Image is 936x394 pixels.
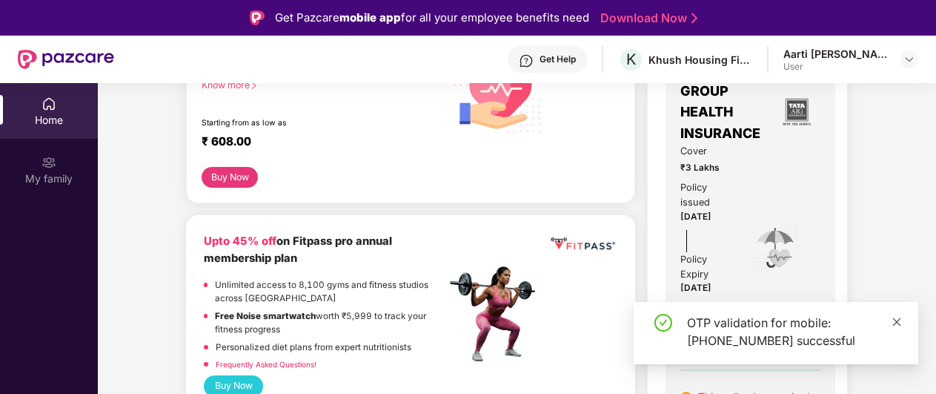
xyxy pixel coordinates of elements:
b: on Fitpass pro annual membership plan [204,234,392,265]
img: svg+xml;base64,PHN2ZyBpZD0iSGVscC0zMngzMiIgeG1sbnM9Imh0dHA6Ly93d3cudzMub3JnLzIwMDAvc3ZnIiB3aWR0aD... [519,53,534,68]
p: worth ₹5,999 to track your fitness progress [215,309,445,337]
div: OTP validation for mobile: [PHONE_NUMBER] successful [687,314,900,349]
a: Frequently Asked Questions! [216,360,316,369]
div: User [783,61,887,73]
img: insurerLogo [777,92,817,132]
div: Know more [202,79,437,90]
span: [DATE] [680,211,711,222]
div: Aarti [PERSON_NAME] [783,47,887,61]
div: Get Pazcare for all your employee benefits need [275,9,589,27]
span: check-circle [654,314,672,332]
span: right [250,82,258,90]
img: svg+xml;base64,PHN2ZyB4bWxucz0iaHR0cDovL3d3dy53My5vcmcvMjAwMC9zdmciIHhtbG5zOnhsaW5rPSJodHRwOi8vd3... [445,38,550,144]
img: svg+xml;base64,PHN2ZyBpZD0iSG9tZSIgeG1sbnM9Imh0dHA6Ly93d3cudzMub3JnLzIwMDAvc3ZnIiB3aWR0aD0iMjAiIG... [42,96,56,111]
img: svg+xml;base64,PHN2ZyB3aWR0aD0iMjAiIGhlaWdodD0iMjAiIHZpZXdCb3g9IjAgMCAyMCAyMCIgZmlsbD0ibm9uZSIgeG... [42,155,56,170]
img: Stroke [691,10,697,26]
div: Policy Expiry [680,252,731,282]
img: New Pazcare Logo [18,50,114,69]
span: GROUP HEALTH INSURANCE [680,81,773,144]
strong: Free Noise smartwatch [215,311,316,321]
strong: mobile app [339,10,401,24]
span: ₹3 Lakhs [680,161,731,175]
span: close [892,317,902,327]
span: Cover [680,144,731,159]
b: Upto 45% off [204,234,276,248]
div: Policy issued [680,180,731,210]
div: Starting from as low as [202,118,382,128]
img: icon [751,223,800,272]
div: Khush Housing Finance [648,53,752,67]
a: Download Now [600,10,693,26]
img: fppp.png [548,233,617,255]
span: K [626,50,636,68]
span: [DATE] [680,283,711,293]
div: Get Help [540,53,576,65]
img: Logo [250,10,265,25]
img: fpp.png [445,263,548,366]
button: Buy Now [202,167,258,188]
div: ₹ 608.00 [202,134,431,152]
img: svg+xml;base64,PHN2ZyBpZD0iRHJvcGRvd24tMzJ4MzIiIHhtbG5zPSJodHRwOi8vd3d3LnczLm9yZy8yMDAwL3N2ZyIgd2... [903,53,915,65]
p: Unlimited access to 8,100 gyms and fitness studios across [GEOGRAPHIC_DATA] [215,278,445,306]
p: Personalized diet plans from expert nutritionists [216,341,411,355]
